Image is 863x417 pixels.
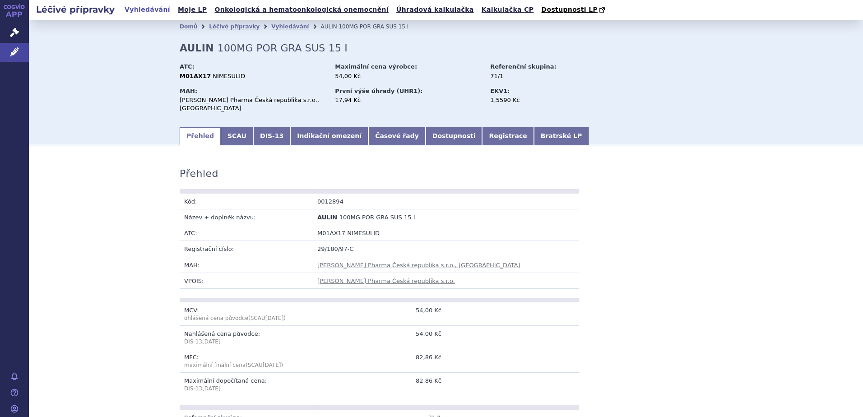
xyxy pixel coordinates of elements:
span: (SCAU ) [246,362,283,368]
span: [DATE] [265,315,284,321]
span: [DATE] [263,362,281,368]
a: Domů [180,23,197,30]
a: Léčivé přípravky [209,23,260,30]
span: [DATE] [202,385,221,392]
a: Onkologická a hematoonkologická onemocnění [212,4,391,16]
p: DIS-13 [184,338,308,346]
td: ATC: [180,225,313,241]
a: Registrace [482,127,534,145]
strong: ATC: [180,63,195,70]
a: Indikační omezení [290,127,368,145]
span: ohlášená cena původce [184,315,248,321]
td: Název + doplněk názvu: [180,209,313,225]
strong: M01AX17 [180,73,211,79]
a: DIS-13 [253,127,290,145]
div: 17,94 Kč [335,96,482,104]
a: Kalkulačka CP [479,4,537,16]
span: M01AX17 [317,230,345,236]
div: [PERSON_NAME] Pharma Česká republika s.r.o., [GEOGRAPHIC_DATA] [180,96,326,112]
td: VPOIS: [180,273,313,288]
p: maximální finální cena [184,361,308,369]
span: 100MG POR GRA SUS 15 I [339,23,408,30]
p: DIS-13 [184,385,308,393]
a: Vyhledávání [271,23,309,30]
a: Dostupnosti LP [538,4,609,16]
span: 100MG POR GRA SUS 15 I [218,42,348,54]
a: Přehled [180,127,221,145]
a: Moje LP [175,4,209,16]
a: [PERSON_NAME] Pharma Česká republika s.r.o. [317,278,455,284]
a: Dostupnosti [426,127,483,145]
span: 100MG POR GRA SUS 15 I [339,214,415,221]
td: 29/180/97-C [313,241,579,257]
td: MAH: [180,257,313,273]
a: Časové řady [368,127,426,145]
span: NIMESULID [213,73,245,79]
span: [DATE] [202,338,221,345]
td: 54,00 Kč [313,326,446,349]
div: 1,5590 Kč [490,96,592,104]
div: 54,00 Kč [335,72,482,80]
span: NIMESULID [347,230,380,236]
h3: Přehled [180,168,218,180]
strong: Referenční skupina: [490,63,556,70]
a: Vyhledávání [122,4,173,16]
a: [PERSON_NAME] Pharma Česká republika s.r.o., [GEOGRAPHIC_DATA] [317,262,520,269]
strong: První výše úhrady (UHR1): [335,88,422,94]
td: 82,86 Kč [313,373,446,396]
strong: EKV1: [490,88,510,94]
td: 54,00 Kč [313,302,446,326]
span: AULIN [320,23,337,30]
td: MFC: [180,349,313,373]
a: Bratrské LP [534,127,589,145]
a: SCAU [221,127,253,145]
td: 82,86 Kč [313,349,446,373]
a: Úhradová kalkulačka [394,4,477,16]
div: 71/1 [490,72,592,80]
span: Dostupnosti LP [541,6,598,13]
h2: Léčivé přípravky [29,3,122,16]
strong: AULIN [180,42,214,54]
span: (SCAU ) [184,315,286,321]
span: AULIN [317,214,337,221]
td: Maximální dopočítaná cena: [180,373,313,396]
strong: Maximální cena výrobce: [335,63,417,70]
td: Kód: [180,194,313,209]
td: MCV: [180,302,313,326]
td: 0012894 [313,194,446,209]
td: Registrační číslo: [180,241,313,257]
td: Nahlášená cena původce: [180,326,313,349]
strong: MAH: [180,88,197,94]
